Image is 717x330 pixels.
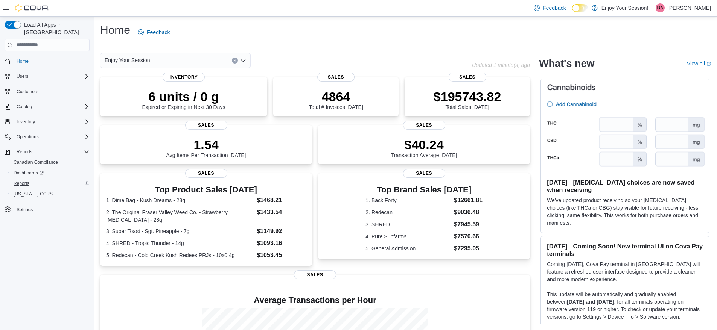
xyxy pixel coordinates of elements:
button: Home [2,56,93,67]
span: Sales [403,169,445,178]
h3: [DATE] - [MEDICAL_DATA] choices are now saved when receiving [547,179,703,194]
button: Reports [2,147,93,157]
span: Reports [11,179,90,188]
svg: External link [706,62,711,66]
span: Settings [14,204,90,214]
button: Open list of options [240,58,246,64]
button: Users [2,71,93,82]
button: Inventory [14,117,38,126]
span: Customers [14,87,90,96]
dt: 2. The Original Fraser Valley Weed Co. - Strawberry [MEDICAL_DATA] - 28g [106,209,254,224]
span: Washington CCRS [11,189,90,198]
span: Canadian Compliance [11,158,90,167]
p: [PERSON_NAME] [668,3,711,12]
img: Cova [15,4,49,12]
div: Total # Invoices [DATE] [309,89,363,110]
span: Sales [185,121,227,130]
span: Inventory [163,73,205,82]
span: Reports [14,147,90,156]
span: Customers [17,89,38,95]
span: [US_STATE] CCRS [14,191,53,197]
a: Feedback [531,0,569,15]
h1: Home [100,23,130,38]
span: Home [14,56,90,66]
a: Dashboards [8,168,93,178]
a: [US_STATE] CCRS [11,189,56,198]
dt: 4. SHRED - Tropic Thunder - 14g [106,239,254,247]
dd: $7570.66 [454,232,483,241]
span: Settings [17,207,33,213]
button: Settings [2,204,93,215]
span: Operations [17,134,39,140]
a: Dashboards [11,168,47,177]
dt: 5. Redecan - Cold Creek Kush Redees PRJs - 10x0.4g [106,251,254,259]
p: Coming [DATE], Cova Pay terminal in [GEOGRAPHIC_DATA] will feature a refreshed user interface des... [547,260,703,283]
span: Catalog [14,102,90,111]
dd: $1149.92 [257,227,306,236]
h3: Top Brand Sales [DATE] [365,185,483,194]
a: Canadian Compliance [11,158,61,167]
button: Canadian Compliance [8,157,93,168]
span: Canadian Compliance [14,159,58,165]
span: Sales [317,73,355,82]
button: Catalog [2,101,93,112]
span: Users [17,73,28,79]
p: This update will be automatically and gradually enabled between , for all terminals operating on ... [547,291,703,321]
button: Operations [2,132,93,142]
dd: $1053.45 [257,251,306,260]
button: Reports [8,178,93,189]
span: Load All Apps in [GEOGRAPHIC_DATA] [21,21,90,36]
dt: 1. Dime Bag - Kush Dreams - 28g [106,197,254,204]
dd: $1433.54 [257,208,306,217]
span: Inventory [14,117,90,126]
dd: $12661.81 [454,196,483,205]
dt: 1. Back Forty [365,197,451,204]
div: Total Sales [DATE] [434,89,501,110]
button: Operations [14,132,42,141]
span: DA [657,3,664,12]
dt: 3. SHRED [365,221,451,228]
dt: 5. General Admission [365,245,451,252]
dt: 2. Redecan [365,209,451,216]
span: Feedback [543,4,566,12]
span: Sales [403,121,445,130]
button: Users [14,72,31,81]
p: 6 units / 0 g [142,89,225,104]
p: Updated 1 minute(s) ago [472,62,530,68]
button: Reports [14,147,35,156]
dd: $9036.48 [454,208,483,217]
span: Reports [14,180,29,186]
div: Transaction Average [DATE] [391,137,457,158]
a: View allExternal link [687,61,711,67]
p: We've updated product receiving so your [MEDICAL_DATA] choices (like THCa or CBG) stay visible fo... [547,197,703,227]
dd: $1093.16 [257,239,306,248]
span: Dashboards [11,168,90,177]
span: Home [17,58,29,64]
p: 4864 [309,89,363,104]
span: Catalog [17,104,32,110]
div: Expired or Expiring in Next 30 Days [142,89,225,110]
dd: $7945.59 [454,220,483,229]
dt: 3. Super Toast - Sgt. Pineapple - 7g [106,227,254,235]
span: Dashboards [14,170,44,176]
span: Reports [17,149,32,155]
dd: $1468.21 [257,196,306,205]
span: Feedback [147,29,170,36]
button: Clear input [232,58,238,64]
h3: Top Product Sales [DATE] [106,185,306,194]
strong: [DATE] and [DATE] [567,299,614,305]
dd: $7295.05 [454,244,483,253]
span: Operations [14,132,90,141]
a: Customers [14,87,41,96]
div: Avg Items Per Transaction [DATE] [166,137,246,158]
a: Reports [11,179,32,188]
span: Sales [294,270,336,279]
h3: [DATE] - Coming Soon! New terminal UI on Cova Pay terminals [547,242,703,257]
span: Sales [449,73,486,82]
p: $195743.82 [434,89,501,104]
h2: What's new [539,58,594,70]
h4: Average Transactions per Hour [106,296,524,305]
p: $40.24 [391,137,457,152]
span: Sales [185,169,227,178]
